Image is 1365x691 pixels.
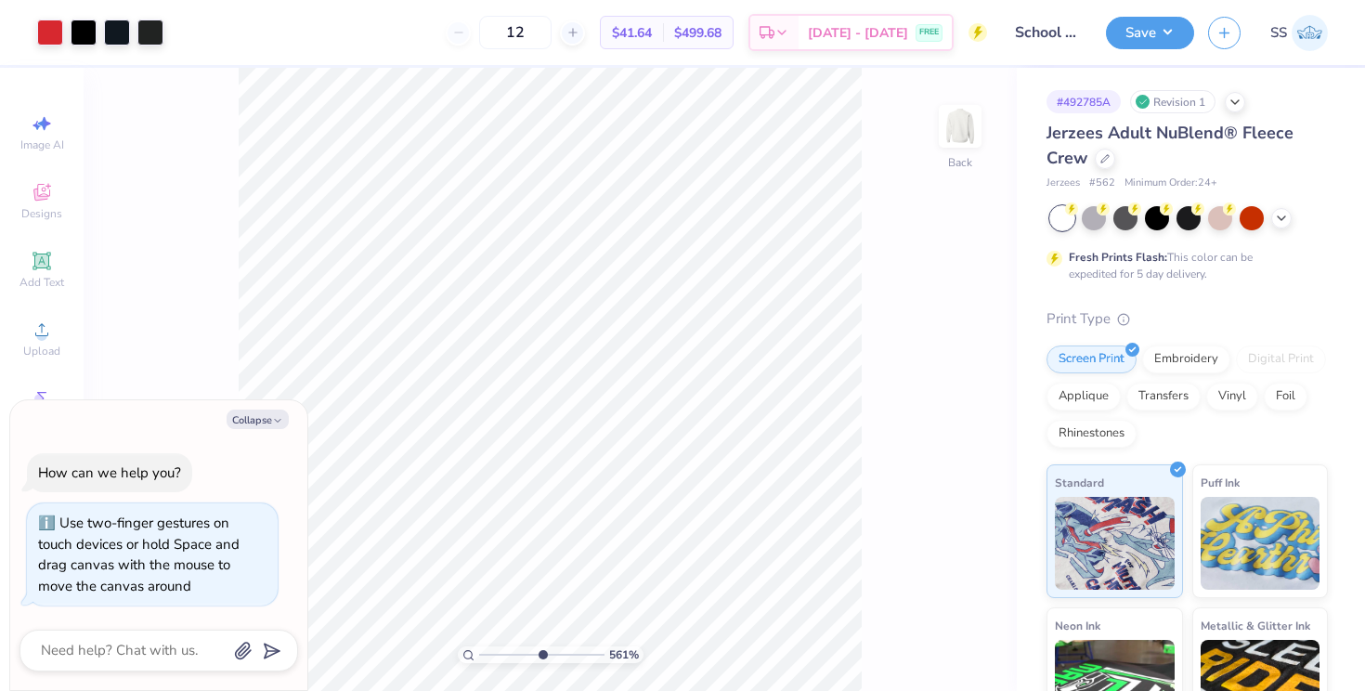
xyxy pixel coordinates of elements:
span: SS [1270,22,1287,44]
span: # 562 [1089,176,1115,191]
img: Back [942,108,979,145]
span: Neon Ink [1055,616,1100,635]
span: Puff Ink [1201,473,1240,492]
div: Revision 1 [1130,90,1215,113]
div: Back [948,154,972,171]
span: FREE [919,26,939,39]
span: Jerzees [1046,176,1080,191]
div: Transfers [1126,383,1201,411]
strong: Fresh Prints Flash: [1069,250,1167,265]
span: Standard [1055,473,1104,492]
div: Screen Print [1046,345,1137,373]
div: Print Type [1046,308,1328,330]
div: This color can be expedited for 5 day delivery. [1069,249,1297,282]
button: Collapse [227,410,289,429]
span: 561 % [609,646,639,663]
div: Embroidery [1142,345,1230,373]
span: Add Text [19,275,64,290]
span: $499.68 [674,23,721,43]
input: – – [479,16,552,49]
span: Metallic & Glitter Ink [1201,616,1310,635]
div: How can we help you? [38,463,181,482]
div: Vinyl [1206,383,1258,411]
span: $41.64 [612,23,652,43]
div: Foil [1264,383,1307,411]
div: Digital Print [1236,345,1326,373]
img: Scott Skora [1292,15,1328,51]
div: # 492785A [1046,90,1121,113]
span: Jerzees Adult NuBlend® Fleece Crew [1046,122,1293,169]
span: [DATE] - [DATE] [808,23,908,43]
input: Untitled Design [1001,14,1092,51]
span: Minimum Order: 24 + [1124,176,1217,191]
button: Save [1106,17,1194,49]
div: Applique [1046,383,1121,411]
img: Standard [1055,497,1175,590]
div: Use two-finger gestures on touch devices or hold Space and drag canvas with the mouse to move the... [38,514,240,595]
div: Rhinestones [1046,420,1137,448]
span: Upload [23,344,60,359]
a: SS [1270,15,1328,51]
span: Designs [21,206,62,221]
img: Puff Ink [1201,497,1320,590]
span: Image AI [20,137,64,152]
